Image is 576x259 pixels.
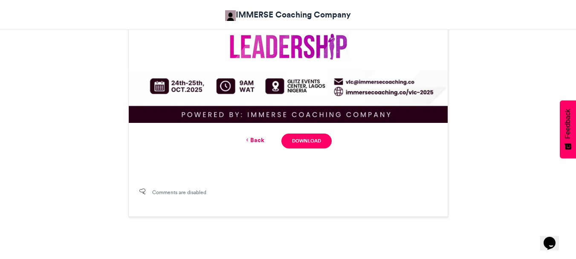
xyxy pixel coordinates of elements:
span: Comments are disabled [152,189,206,196]
a: IMMERSE Coaching Company [225,9,351,21]
span: Feedback [564,109,572,139]
a: Download [281,134,331,148]
button: Feedback - Show survey [560,100,576,158]
iframe: chat widget [540,225,567,250]
img: IMMERSE Coaching Company [225,10,236,21]
a: Back [244,136,264,145]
